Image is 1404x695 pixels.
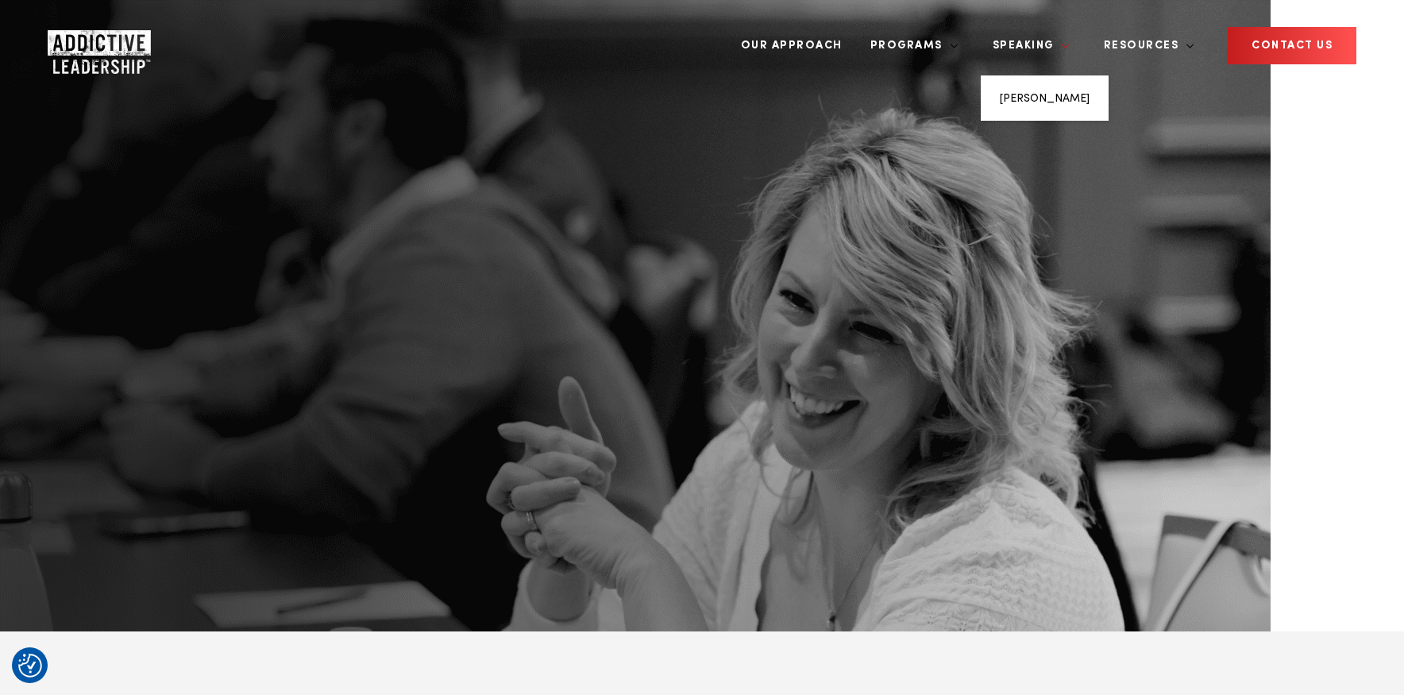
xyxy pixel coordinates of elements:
img: Revisit consent button [18,654,42,678]
a: Programs [858,16,958,75]
a: Our Approach [729,16,854,75]
a: Speaking [981,16,1070,75]
a: Home [48,30,143,62]
a: CONTACT US [1228,27,1356,64]
button: Consent Preferences [18,654,42,678]
a: Resources [1092,16,1195,75]
a: [PERSON_NAME] [1000,93,1090,104]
